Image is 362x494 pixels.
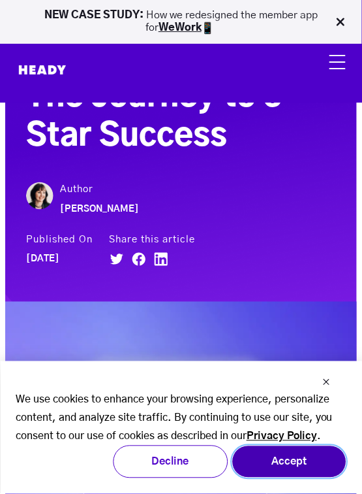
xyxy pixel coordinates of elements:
strong: [DATE] [26,255,59,264]
button: Accept [232,446,346,478]
small: Author [60,182,139,199]
a: Privacy Policy [247,427,317,446]
small: Share this article [109,233,195,249]
button: Decline [113,446,228,478]
img: Close Bar [334,16,347,29]
a: WeWork [158,22,202,33]
p: How we redesigned the member app for [26,9,336,35]
img: Heady_Logo_Web-01 (1) [10,50,75,90]
strong: [PERSON_NAME] [60,205,139,214]
span: The Journey to 5-Star Success [26,57,336,152]
button: Dismiss cookie banner [322,377,330,391]
strong: NEW CASE STUDY: [44,10,146,20]
img: Whitney Filloon [26,182,53,210]
img: app emoji [202,22,215,35]
small: Published On [26,233,93,249]
p: We use cookies to enhance your browsing experience, personalize content, and analyze site traffic... [16,391,346,446]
